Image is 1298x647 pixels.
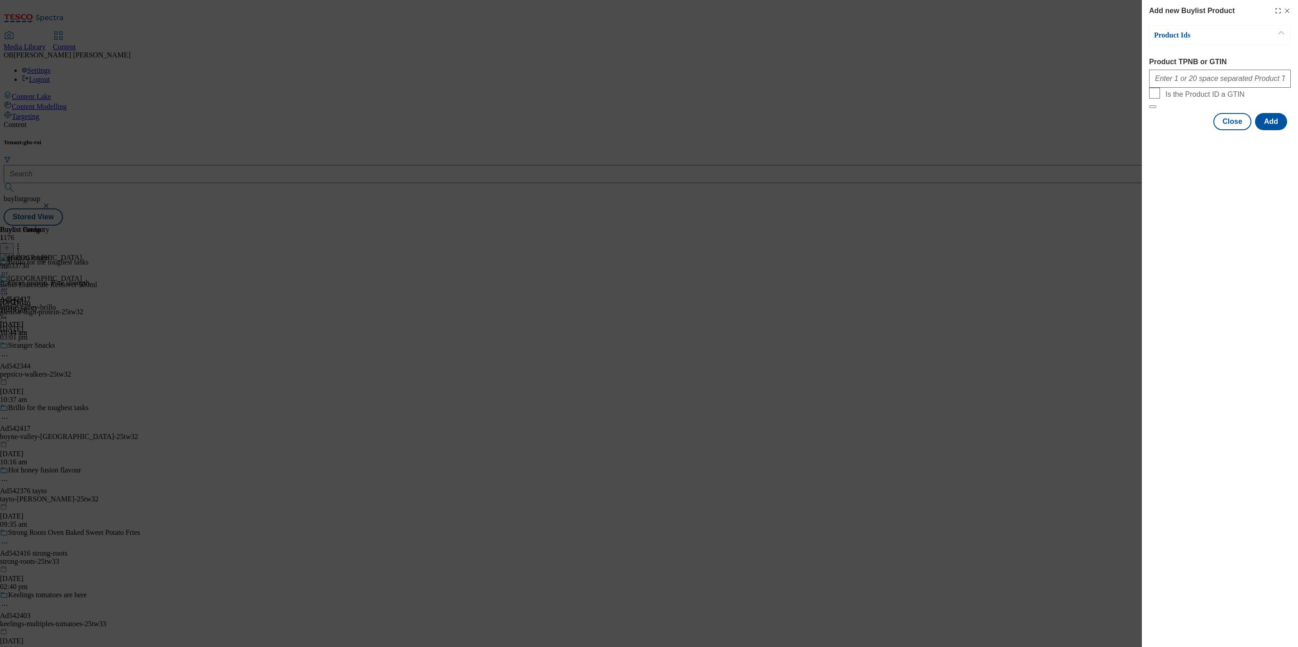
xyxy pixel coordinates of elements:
button: Add [1255,113,1287,130]
p: Product Ids [1154,31,1249,40]
label: Product TPNB or GTIN [1149,58,1291,66]
h4: Add new Buylist Product [1149,5,1235,16]
input: Enter 1 or 20 space separated Product TPNB or GTIN [1149,70,1291,88]
span: Is the Product ID a GTIN [1165,90,1245,99]
button: Close [1213,113,1251,130]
